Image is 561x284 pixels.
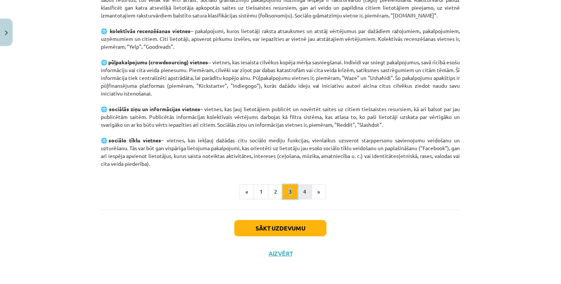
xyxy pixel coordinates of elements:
img: icon-close-lesson-0947bae3869378f0d4975bcd49f059093ad1ed9edebbc8119c70593378902aed.svg [5,30,8,35]
button: 2 [268,184,283,199]
button: » [312,184,326,199]
button: 1 [254,184,269,199]
b: 🌐 [101,137,109,143]
b: 🌐 [101,28,108,34]
strong: kolektīvās recenzēšanas vietnes [110,28,191,34]
button: Sākt uzdevumu [234,220,327,236]
strong: sociālās ziņu un informācijas vietnes [109,106,200,112]
b: 🌐 [101,59,107,65]
nav: Page navigation example [101,184,460,199]
button: 3 [283,184,298,199]
strong: sociālo tīklu vietnes [109,137,161,143]
button: « [240,184,254,199]
button: Aizvērt [266,250,295,257]
b: 🌐 [101,106,108,112]
strong: pūļpakalpojumu (crowdsourcing) vietnes [108,59,208,65]
button: 4 [297,184,312,199]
